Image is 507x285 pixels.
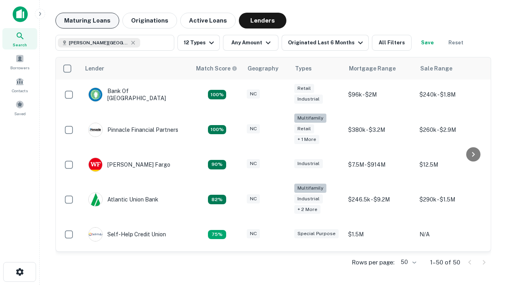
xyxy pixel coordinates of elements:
span: [PERSON_NAME][GEOGRAPHIC_DATA], [GEOGRAPHIC_DATA] [69,39,128,46]
th: Capitalize uses an advanced AI algorithm to match your search with the best lender. The match sco... [191,57,243,80]
div: Matching Properties: 10, hasApolloMatch: undefined [208,230,226,239]
div: NC [247,159,260,168]
div: Types [295,64,312,73]
td: $12.5M [416,150,487,180]
div: Matching Properties: 24, hasApolloMatch: undefined [208,125,226,135]
div: Lender [85,64,104,73]
button: Save your search to get updates of matches that match your search criteria. [415,35,440,51]
h6: Match Score [196,64,236,73]
div: Originated Last 6 Months [288,38,365,47]
div: Mortgage Range [349,64,396,73]
span: Saved [14,110,26,117]
div: Geography [248,64,278,73]
div: Special Purpose [294,229,339,238]
th: Sale Range [416,57,487,80]
div: NC [247,89,260,99]
button: 12 Types [177,35,220,51]
div: Pinnacle Financial Partners [88,123,178,137]
div: + 2 more [294,205,320,214]
span: Contacts [12,87,28,94]
span: Borrowers [10,65,29,71]
a: Search [2,28,37,49]
img: picture [89,228,102,241]
div: Bank Of [GEOGRAPHIC_DATA] [88,87,183,102]
button: Active Loans [180,13,236,28]
td: $380k - $3.2M [344,110,416,150]
div: NC [247,229,260,238]
div: Atlantic Union Bank [88,192,158,207]
a: Borrowers [2,51,37,72]
div: Industrial [294,194,323,203]
iframe: Chat Widget [467,196,507,234]
th: Mortgage Range [344,57,416,80]
td: $1.5M [344,219,416,249]
div: NC [247,194,260,203]
button: Originations [122,13,177,28]
div: Multifamily [294,184,326,193]
button: Any Amount [223,35,278,51]
td: $246.5k - $9.2M [344,180,416,220]
td: $240k - $1.8M [416,80,487,110]
div: Industrial [294,159,323,168]
a: Saved [2,97,37,118]
img: picture [89,158,102,171]
button: Lenders [239,13,286,28]
div: Retail [294,124,314,133]
span: Search [13,42,27,48]
div: Capitalize uses an advanced AI algorithm to match your search with the best lender. The match sco... [196,64,237,73]
img: picture [89,123,102,137]
td: $96k - $2M [344,80,416,110]
td: $260k - $2.9M [416,110,487,150]
div: Retail [294,84,314,93]
button: Reset [443,35,469,51]
th: Geography [243,57,290,80]
p: Rows per page: [352,258,395,267]
img: picture [89,88,102,101]
img: picture [89,193,102,206]
th: Types [290,57,344,80]
button: Originated Last 6 Months [282,35,369,51]
button: Maturing Loans [55,13,119,28]
a: Contacts [2,74,37,95]
div: Matching Properties: 11, hasApolloMatch: undefined [208,195,226,204]
div: Industrial [294,95,323,104]
td: $290k - $1.5M [416,180,487,220]
div: Multifamily [294,114,326,123]
div: Self-help Credit Union [88,227,166,241]
div: Sale Range [420,64,452,73]
div: Matching Properties: 14, hasApolloMatch: undefined [208,90,226,99]
th: Lender [80,57,191,80]
td: $7.5M - $914M [344,150,416,180]
td: N/A [416,219,487,249]
button: All Filters [372,35,412,51]
img: capitalize-icon.png [13,6,28,22]
div: NC [247,124,260,133]
div: Matching Properties: 12, hasApolloMatch: undefined [208,160,226,169]
div: [PERSON_NAME] Fargo [88,158,170,172]
p: 1–50 of 50 [430,258,460,267]
div: 50 [398,256,417,268]
div: + 1 more [294,135,319,144]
